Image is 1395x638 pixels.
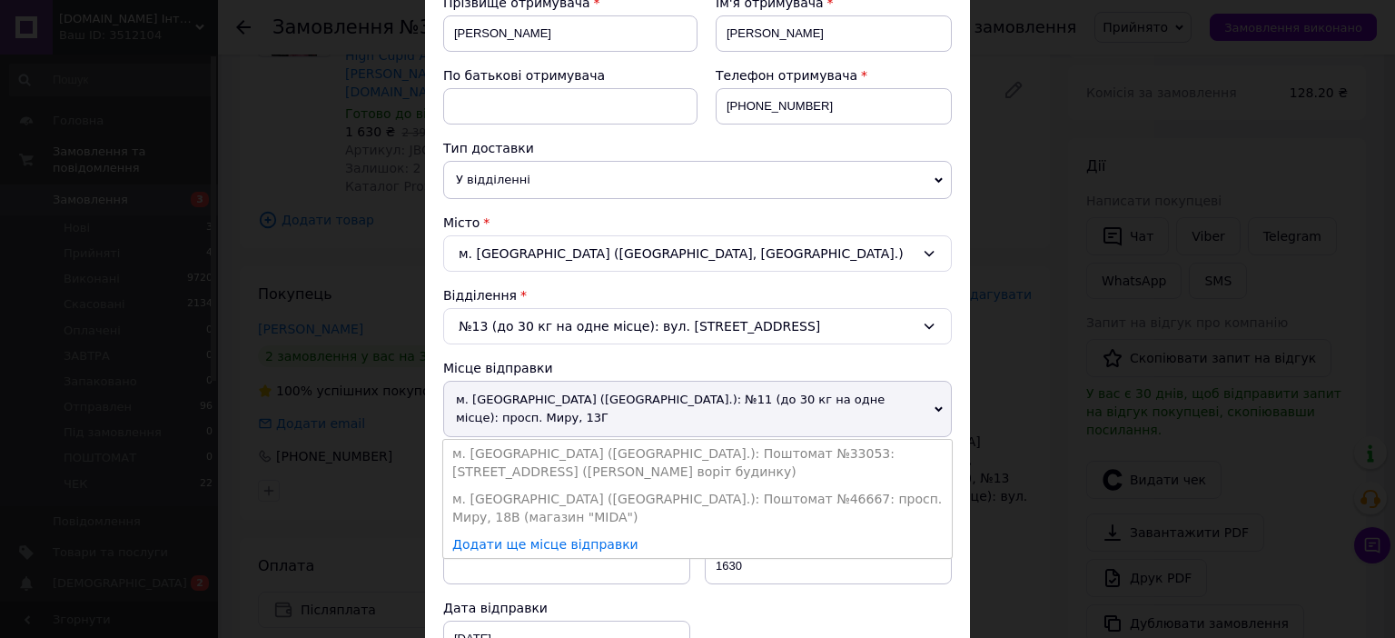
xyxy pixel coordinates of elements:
[443,235,952,272] div: м. [GEOGRAPHIC_DATA] ([GEOGRAPHIC_DATA], [GEOGRAPHIC_DATA].)
[443,308,952,344] div: №13 (до 30 кг на одне місце): вул. [STREET_ADDRESS]
[443,361,553,375] span: Місце відправки
[716,68,857,83] span: Телефон отримувача
[443,68,605,83] span: По батькові отримувача
[443,141,534,155] span: Тип доставки
[443,214,952,232] div: Місто
[443,485,952,531] li: м. [GEOGRAPHIC_DATA] ([GEOGRAPHIC_DATA].): Поштомат №46667: просп. Миру, 18В (магазин "MIDA")
[443,381,952,437] span: м. [GEOGRAPHIC_DATA] ([GEOGRAPHIC_DATA].): №11 (до 30 кг на одне місце): просп. Миру, 13Г
[443,161,952,199] span: У відділенні
[443,599,690,617] div: Дата відправки
[452,537,638,552] a: Додати ще місце відправки
[443,286,952,304] div: Відділення
[716,88,952,125] input: +380
[443,440,952,485] li: м. [GEOGRAPHIC_DATA] ([GEOGRAPHIC_DATA].): Поштомат №33053: [STREET_ADDRESS] ([PERSON_NAME] воріт...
